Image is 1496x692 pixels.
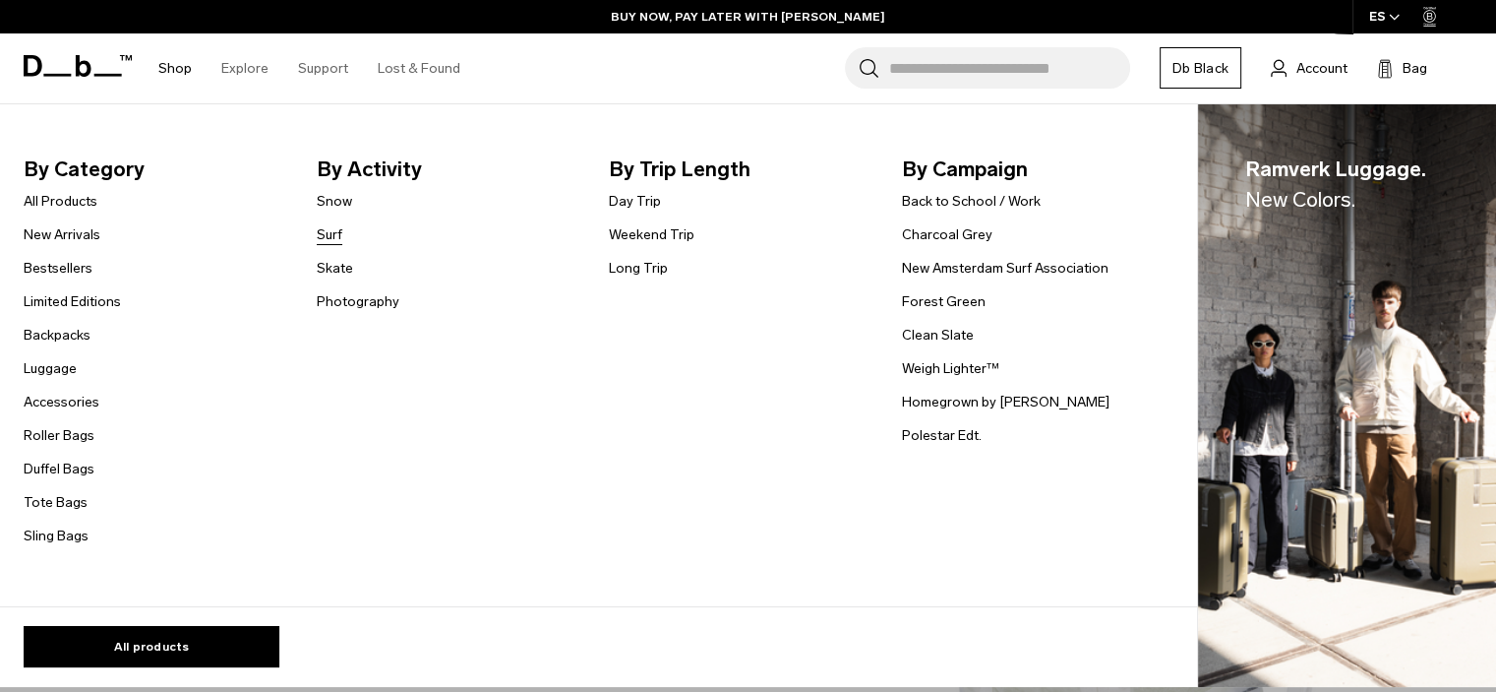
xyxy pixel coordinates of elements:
span: New Colors. [1245,187,1355,212]
a: Surf [317,224,342,245]
a: New Arrivals [24,224,100,245]
a: Polestar Edt. [902,425,982,446]
a: Db Black [1160,47,1241,89]
a: Account [1271,56,1347,80]
span: By Category [24,154,285,185]
a: Weekend Trip [609,224,694,245]
a: Forest Green [902,291,986,312]
a: Ramverk Luggage.New Colors. Db [1198,104,1496,688]
a: Weigh Lighter™ [902,358,999,379]
a: Duffel Bags [24,459,94,479]
span: By Trip Length [609,154,870,185]
nav: Main Navigation [144,33,475,103]
a: Homegrown by [PERSON_NAME] [902,392,1109,412]
a: New Amsterdam Surf Association [902,258,1108,279]
a: BUY NOW, PAY LATER WITH [PERSON_NAME] [611,8,885,26]
a: Support [298,33,348,103]
a: Snow [317,191,352,212]
span: Bag [1403,58,1427,79]
a: Shop [158,33,192,103]
button: Bag [1377,56,1427,80]
a: Day Trip [609,191,661,212]
span: Account [1296,58,1347,79]
a: Long Trip [609,258,668,279]
a: Accessories [24,392,99,412]
a: Clean Slate [902,325,974,346]
span: Ramverk Luggage. [1245,154,1426,216]
a: Limited Editions [24,291,121,312]
a: All Products [24,191,97,212]
a: All products [24,626,279,667]
a: Tote Bags [24,492,88,513]
a: Lost & Found [378,33,460,103]
img: Db [1198,104,1496,688]
a: Luggage [24,358,77,379]
a: Explore [221,33,269,103]
a: Roller Bags [24,425,94,446]
a: Back to School / Work [902,191,1041,212]
a: Charcoal Grey [902,224,992,245]
a: Photography [317,291,399,312]
a: Skate [317,258,353,279]
a: Sling Bags [24,526,89,546]
span: By Campaign [902,154,1164,185]
a: Backpacks [24,325,90,346]
a: Bestsellers [24,258,92,279]
span: By Activity [317,154,578,185]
